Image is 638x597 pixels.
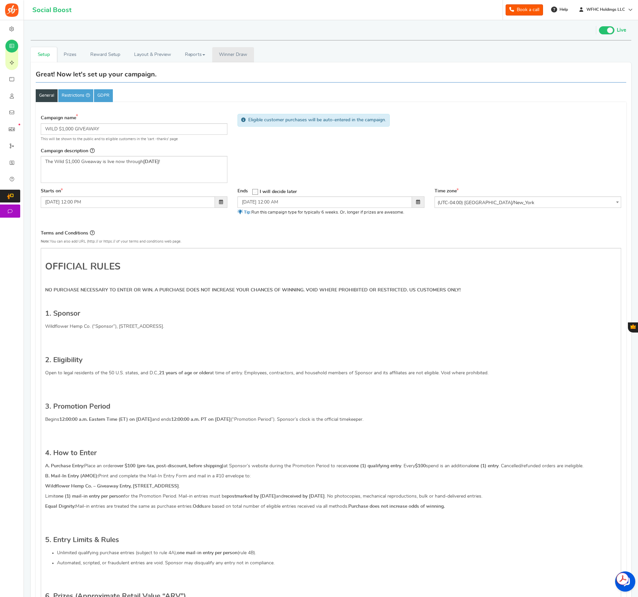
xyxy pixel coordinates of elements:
[45,158,223,165] p: The Wild $1,000 Giveaway is live now through !
[94,89,113,102] a: GDPR
[41,136,227,142] small: This will be shown to the public and to eligible customers in the 'cart -thanks' page
[45,288,460,292] strong: NO PURCHASE NECESSARY TO ENTER OR WIN. A PURCHASE DOES NOT INCREASE YOUR CHANCES OF WINNING. VOID...
[90,148,95,153] span: Description provides users with more information about your campaign. Mention details about the p...
[45,504,75,509] strong: Equal Dignity:
[45,536,119,543] strong: 5. Entry Limits & Rules
[227,494,276,499] strong: postmarked by [DATE]
[506,4,543,15] a: Book a call
[36,89,58,102] a: General
[143,159,159,164] strong: [DATE]
[41,114,80,122] label: Campaign name
[244,210,251,215] span: Tip:
[45,473,617,479] p: Print and complete the Mail-In Entry Form and mail in a #10 envelope to:
[45,449,97,457] strong: 4. How to Enter
[45,483,617,490] p: .
[45,484,179,489] strong: Wildflower Hemp Co. – Giveaway Entry, [STREET_ADDRESS]
[83,47,127,62] a: Reward Setup
[57,560,617,566] p: Automated, scripted, or fraudulent entries are void. Sponsor may disqualify any entry not in comp...
[45,403,110,410] strong: 3. Promotion Period
[260,189,297,194] span: I will decide later
[45,370,617,376] p: Open to legal residents of the 50 U.S. states, and D.C., at time of entry. Employees, contractors...
[178,47,212,62] a: Reports
[127,47,178,62] a: Layout & Preview
[237,210,424,216] p: Run this campaign type for typically 6 weeks. Or, longer if prizes are awesome.
[45,356,83,364] strong: 2. Eligibility
[219,51,247,58] span: Winner Draw
[114,464,224,468] strong: over $100 (pre-tax, post-discount, before shipping)
[41,156,227,183] div: Editor, competition_desc
[617,27,626,34] span: Live
[31,47,57,62] a: Setup
[5,3,19,17] img: Social Boost
[177,551,237,555] strong: one mail-in entry per person
[56,494,124,499] strong: one (1) mail-in entry per person
[351,464,401,468] strong: one (1) qualifying entry
[41,240,50,243] b: Note:
[193,504,204,509] strong: Odds
[57,47,84,62] a: Prizes
[631,324,636,329] span: Gratisfaction
[45,493,617,500] p: Limit for the Promotion Period. Mail-in entries must be and . No photocopies, mechanical reproduc...
[284,494,325,499] strong: received by [DATE]
[435,197,621,209] span: (UTC-04:00) America/New_York
[415,464,426,468] strong: $100
[19,124,20,125] em: New
[45,416,617,423] p: Begins and ends (“Promotion Period”). Sponsor’s clock is the official timekeeper.
[41,229,95,237] label: Terms and Conditions
[435,196,621,208] span: (UTC-04:00) America/New_York
[45,323,617,330] p: Wildflower Hemp Co. (“Sponsor”), [STREET_ADDRESS].
[237,188,248,195] label: Ends
[45,503,617,510] p: Mail-in entries are treated the same as purchase entries. are based on total number of eligible e...
[59,417,152,422] strong: 12:00:00 a.m. Eastern Time (ET) on [DATE]
[471,464,499,468] strong: one (1) entry
[171,417,231,422] strong: 12:00:00 a.m. PT on [DATE]
[41,147,95,155] label: Campaign description
[584,7,628,12] span: WFHC Holdings LLC
[90,230,95,235] span: Enter the Terms and Conditions of your campaign
[45,474,98,478] strong: B. Mail-In Entry (AMOE):
[58,89,93,102] a: Restrictions
[57,549,617,556] p: Unlimited qualifying purchase entries (subject to rule 4A); (rule 4B).
[159,371,210,375] strong: 21 years of age or older
[628,322,638,333] button: Gratisfaction
[348,504,445,509] strong: Purchase does not increase odds of winning.
[41,188,63,195] label: Starts on
[41,240,182,243] small: You can also add URL (http:// or https:// of your terms and conditions web page.
[435,188,459,195] label: Time zone
[548,4,571,15] a: Help
[45,464,84,468] strong: A. Purchase Entry:
[610,569,638,597] iframe: LiveChat chat widget
[45,262,121,272] strong: OFFICIAL RULES
[32,6,71,14] h1: Social Boost
[45,310,80,317] strong: 1. Sponsor
[45,463,617,469] p: Place an order at Sponsor’s website during the Promotion Period to receive . Every spend is an ad...
[36,71,157,78] h3: Great! Now let's set up your campaign.
[558,7,568,12] span: Help
[248,118,386,123] h5: Eligible customer purchases will be auto-entered in the campaign.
